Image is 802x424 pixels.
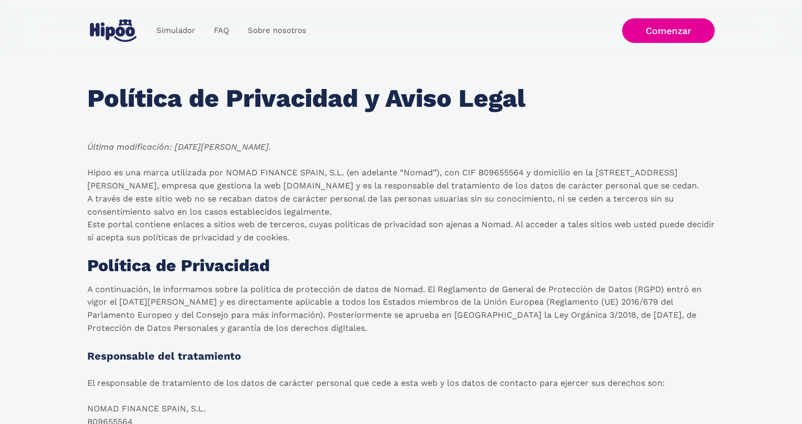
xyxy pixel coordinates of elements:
[87,85,525,113] h1: Política de Privacidad y Aviso Legal
[622,18,715,43] a: Comenzar
[238,20,316,41] a: Sobre nosotros
[204,20,238,41] a: FAQ
[87,142,271,152] em: Última modificación: [DATE][PERSON_NAME].
[87,257,270,275] h1: Política de Privacidad
[87,350,241,362] strong: Responsable del tratamiento
[147,20,204,41] a: Simulador
[87,166,715,244] p: Hipoo es una marca utilizada por NOMAD FINANCE SPAIN, S.L. (en adelante “Nomad”), con CIF B096555...
[87,283,715,335] p: A continuación, le informamos sobre la política de protección de datos de Nomad. El Reglamento de...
